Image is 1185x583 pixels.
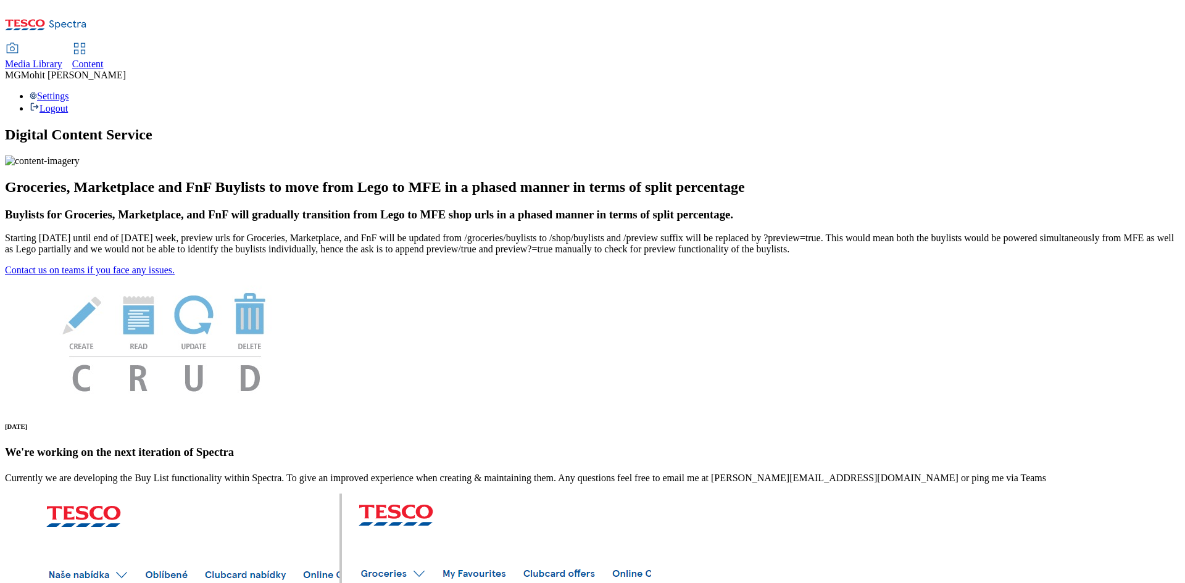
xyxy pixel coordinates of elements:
[30,103,68,114] a: Logout
[5,70,21,80] span: MG
[5,59,62,69] span: Media Library
[5,179,1180,196] h2: Groceries, Marketplace and FnF Buylists to move from Lego to MFE in a phased manner in terms of s...
[72,59,104,69] span: Content
[21,70,126,80] span: Mohit [PERSON_NAME]
[30,91,69,101] a: Settings
[5,155,80,167] img: content-imagery
[5,44,62,70] a: Media Library
[72,44,104,70] a: Content
[5,126,1180,143] h1: Digital Content Service
[5,276,326,405] img: News Image
[5,445,1180,459] h3: We're working on the next iteration of Spectra
[5,423,1180,430] h6: [DATE]
[5,473,1180,484] p: Currently we are developing the Buy List functionality within Spectra. To give an improved experi...
[5,208,1180,221] h3: Buylists for Groceries, Marketplace, and FnF will gradually transition from Lego to MFE shop urls...
[5,265,175,275] a: Contact us on teams if you face any issues.
[5,233,1180,255] p: Starting [DATE] until end of [DATE] week, preview urls for Groceries, Marketplace, and FnF will b...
